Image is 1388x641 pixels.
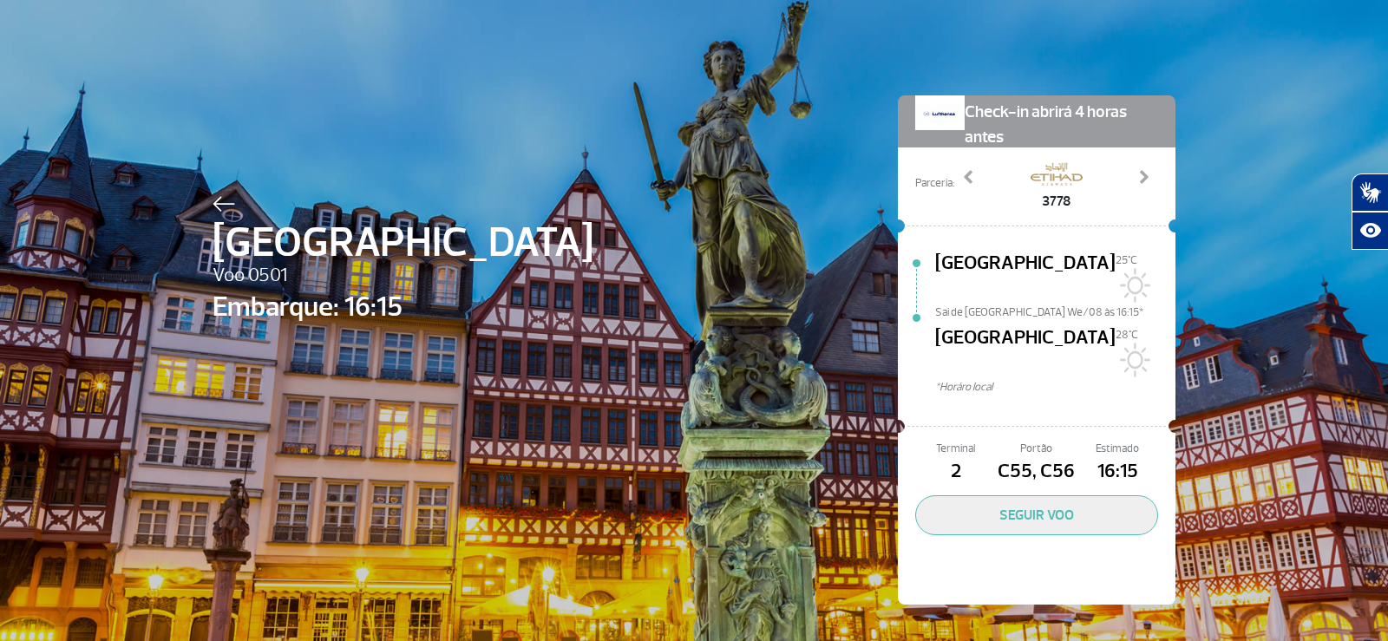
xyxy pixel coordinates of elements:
span: Portão [996,441,1077,457]
span: Sai de [GEOGRAPHIC_DATA] We/08 às 16:15* [935,304,1175,317]
button: Abrir recursos assistivos. [1352,212,1388,250]
span: [GEOGRAPHIC_DATA] [935,249,1116,304]
div: Plugin de acessibilidade da Hand Talk. [1352,173,1388,250]
img: Sol [1116,343,1150,377]
span: C55, C56 [996,457,1077,487]
span: Voo 0501 [213,261,593,291]
span: Parceria: [915,175,954,192]
span: 25°C [1116,253,1137,267]
button: SEGUIR VOO [915,495,1158,535]
span: [GEOGRAPHIC_DATA] [213,212,593,274]
span: 16:15 [1077,457,1158,487]
span: 3778 [1031,191,1083,212]
img: Sol [1116,268,1150,303]
span: Estimado [1077,441,1158,457]
span: *Horáro local [935,379,1175,396]
span: Terminal [915,441,996,457]
span: [GEOGRAPHIC_DATA] [935,324,1116,379]
span: Embarque: 16:15 [213,286,593,328]
button: Abrir tradutor de língua de sinais. [1352,173,1388,212]
span: 28°C [1116,328,1138,342]
span: 2 [915,457,996,487]
span: Check-in abrirá 4 horas antes [965,95,1158,150]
